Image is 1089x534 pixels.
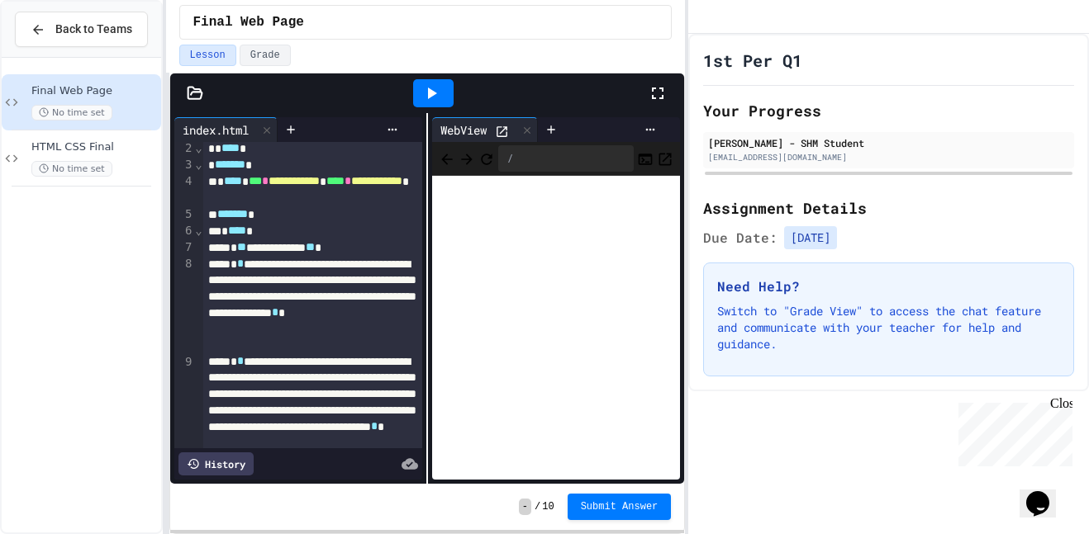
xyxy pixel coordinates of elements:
[174,157,195,173] div: 3
[55,21,132,38] span: Back to Teams
[498,145,634,172] div: /
[31,105,112,121] span: No time set
[432,176,680,480] iframe: Web Preview
[478,149,495,168] button: Refresh
[179,45,236,66] button: Lesson
[15,12,148,47] button: Back to Teams
[535,500,540,513] span: /
[174,223,195,239] div: 6
[703,99,1074,122] h2: Your Progress
[637,149,654,168] button: Console
[568,494,672,520] button: Submit Answer
[194,224,202,237] span: Fold line
[174,239,195,256] div: 7
[542,500,554,513] span: 10
[194,141,202,154] span: Fold line
[703,196,1074,220] h2: Assignment Details
[174,140,195,157] div: 2
[194,158,202,171] span: Fold line
[519,499,531,515] span: -
[31,84,158,98] span: Final Web Page
[1020,468,1072,517] iframe: chat widget
[174,206,195,223] div: 5
[439,148,455,168] span: Back
[708,151,1069,163] div: [EMAIL_ADDRESS][DOMAIN_NAME]
[432,121,495,139] div: WebView
[717,276,1060,296] h3: Need Help?
[174,354,195,484] div: 9
[703,228,778,248] span: Due Date:
[703,49,802,72] h1: 1st Per Q1
[193,12,304,32] span: Final Web Page
[240,45,291,66] button: Grade
[31,161,112,177] span: No time set
[708,135,1069,150] div: [PERSON_NAME] - SHM Student
[178,452,254,475] div: History
[432,117,538,142] div: WebView
[459,148,475,168] span: Forward
[581,500,659,513] span: Submit Answer
[174,117,278,142] div: index.html
[952,396,1072,466] iframe: chat widget
[174,256,195,354] div: 8
[717,303,1060,352] p: Switch to "Grade View" to access the chat feature and communicate with your teacher for help and ...
[657,149,673,168] button: Open in new tab
[31,140,158,154] span: HTML CSS Final
[784,226,837,249] span: [DATE]
[174,121,257,139] div: index.html
[7,7,114,105] div: Chat with us now!Close
[174,173,195,206] div: 4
